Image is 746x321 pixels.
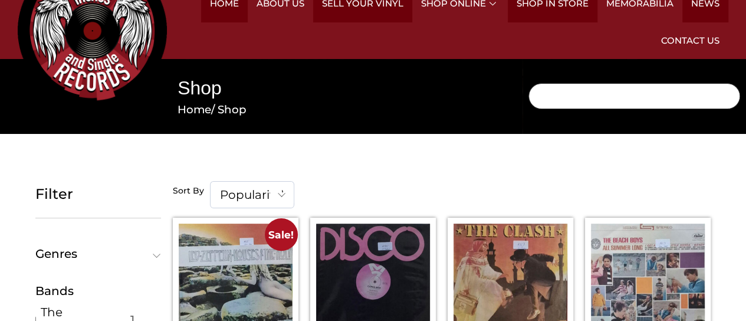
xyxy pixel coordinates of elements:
span: Popularity [211,182,294,208]
div: Bands [35,282,161,300]
nav: Breadcrumb [178,101,496,118]
button: Genres [35,248,161,260]
span: Sale! [265,218,297,251]
span: Popularity [210,181,294,208]
a: Contact Us [652,22,728,60]
h5: Sort By [173,186,204,196]
input: Search [528,83,741,109]
span: Genres [35,248,156,260]
h1: Shop [178,75,496,101]
h5: Filter [35,186,161,203]
a: Home [178,103,211,116]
